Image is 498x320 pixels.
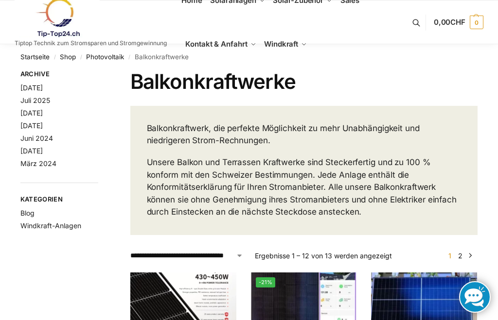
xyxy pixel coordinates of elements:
[20,84,43,92] a: [DATE]
[20,195,98,204] span: Kategorien
[98,70,104,81] button: Close filters
[456,252,465,260] a: Seite 2
[20,134,53,142] a: Juni 2024
[20,159,56,168] a: März 2024
[50,53,60,61] span: /
[20,147,43,155] a: [DATE]
[130,69,478,94] h1: Balkonkraftwerke
[20,96,50,104] a: Juli 2025
[20,209,35,217] a: Blog
[147,156,462,219] p: Unsere Balkon und Terrassen Kraftwerke sind Steckerfertig und zu 100 % konform mit den Schweizer ...
[264,39,298,49] span: Windkraft
[450,17,465,27] span: CHF
[130,251,243,261] select: Shop-Reihenfolge
[20,69,98,79] span: Archive
[20,121,43,130] a: [DATE]
[446,252,454,260] span: Seite 1
[443,251,478,261] nav: Produkt-Seitennummerierung
[255,251,392,261] p: Ergebnisse 1 – 12 von 13 werden angezeigt
[467,251,474,261] a: →
[60,53,76,61] a: Shop
[260,22,311,66] a: Windkraft
[147,122,462,147] p: Balkonkraftwerk, die perfekte Möglichkeit zu mehr Unabhängigkeit und niedrigeren Strom-Rechnungen.
[181,22,260,66] a: Kontakt & Anfahrt
[76,53,86,61] span: /
[470,16,483,29] span: 0
[434,8,483,37] a: 0,00CHF 0
[124,53,134,61] span: /
[15,40,167,46] p: Tiptop Technik zum Stromsparen und Stromgewinnung
[20,53,50,61] a: Startseite
[20,44,478,69] nav: Breadcrumb
[20,109,43,117] a: [DATE]
[434,17,465,27] span: 0,00
[185,39,247,49] span: Kontakt & Anfahrt
[20,221,81,230] a: Windkraft-Anlagen
[86,53,124,61] a: Photovoltaik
